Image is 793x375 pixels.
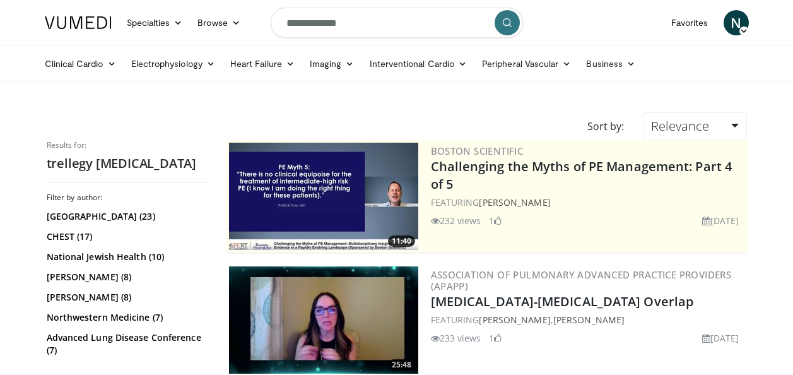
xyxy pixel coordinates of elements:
[431,331,481,345] li: 233 views
[474,51,579,76] a: Peripheral Vascular
[431,268,732,292] a: Association of Pulmonary Advanced Practice Providers (APAPP)
[47,331,204,357] a: Advanced Lung Disease Conference (7)
[229,143,418,250] a: 11:40
[579,51,643,76] a: Business
[431,293,694,310] a: [MEDICAL_DATA]-[MEDICAL_DATA] Overlap
[223,51,302,76] a: Heart Failure
[479,314,550,326] a: [PERSON_NAME]
[388,235,415,247] span: 11:40
[643,112,746,140] a: Relevance
[724,10,749,35] a: N
[431,214,481,227] li: 232 views
[362,51,475,76] a: Interventional Cardio
[702,214,739,227] li: [DATE]
[47,210,204,223] a: [GEOGRAPHIC_DATA] (23)
[479,196,550,208] a: [PERSON_NAME]
[388,359,415,371] span: 25:48
[37,51,124,76] a: Clinical Cardio
[651,117,709,134] span: Relevance
[271,8,523,38] input: Search topics, interventions
[47,291,204,304] a: [PERSON_NAME] (8)
[553,314,625,326] a: [PERSON_NAME]
[229,266,418,374] a: 25:48
[47,155,208,172] h2: trellegy [MEDICAL_DATA]
[124,51,223,76] a: Electrophysiology
[229,266,418,374] img: 020a8988-aaa5-4201-9858-44967b6f4ed7.300x170_q85_crop-smart_upscale.jpg
[47,311,204,324] a: Northwestern Medicine (7)
[431,313,744,326] div: FEATURING ,
[302,51,362,76] a: Imaging
[578,112,633,140] div: Sort by:
[489,214,502,227] li: 1
[229,143,418,250] img: d5b042fb-44bd-4213-87e0-b0808e5010e8.300x170_q85_crop-smart_upscale.jpg
[45,16,112,29] img: VuMedi Logo
[702,331,739,345] li: [DATE]
[47,230,204,243] a: CHEST (17)
[190,10,248,35] a: Browse
[489,331,502,345] li: 1
[47,140,208,150] p: Results for:
[47,251,204,263] a: National Jewish Health (10)
[47,271,204,283] a: [PERSON_NAME] (8)
[664,10,716,35] a: Favorites
[431,196,744,209] div: FEATURING
[431,145,524,157] a: Boston Scientific
[119,10,191,35] a: Specialties
[47,193,208,203] h3: Filter by author:
[431,158,732,193] a: Challenging the Myths of PE Management: Part 4 of 5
